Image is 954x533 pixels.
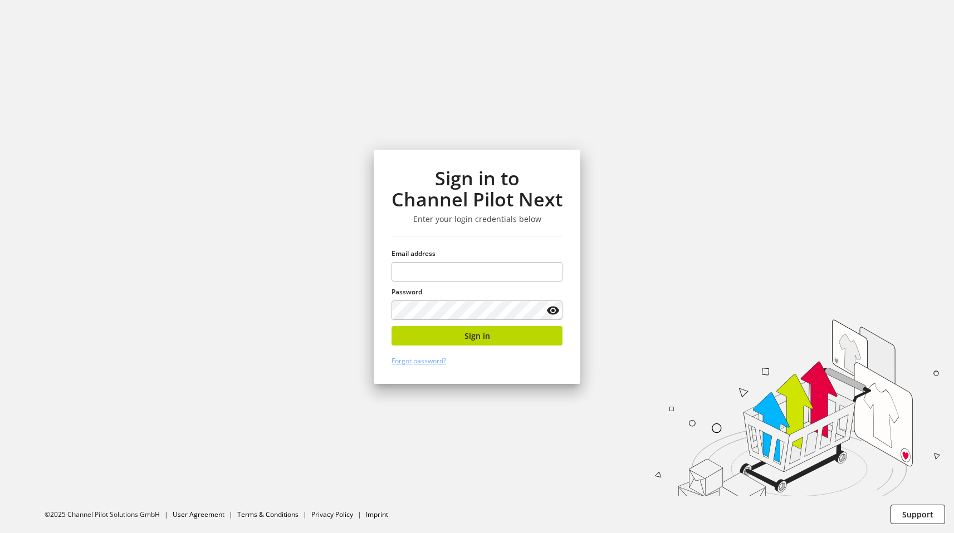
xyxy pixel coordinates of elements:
[392,249,436,258] span: Email address
[392,356,446,366] a: Forgot password?
[366,510,388,519] a: Imprint
[902,509,933,520] span: Support
[311,510,353,519] a: Privacy Policy
[891,505,945,524] button: Support
[392,214,562,224] h3: Enter your login credentials below
[464,330,490,342] span: Sign in
[392,167,562,210] h1: Sign in to Channel Pilot Next
[237,510,299,519] a: Terms & Conditions
[173,510,224,519] a: User Agreement
[392,326,562,346] button: Sign in
[392,287,422,297] span: Password
[45,510,173,520] li: ©2025 Channel Pilot Solutions GmbH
